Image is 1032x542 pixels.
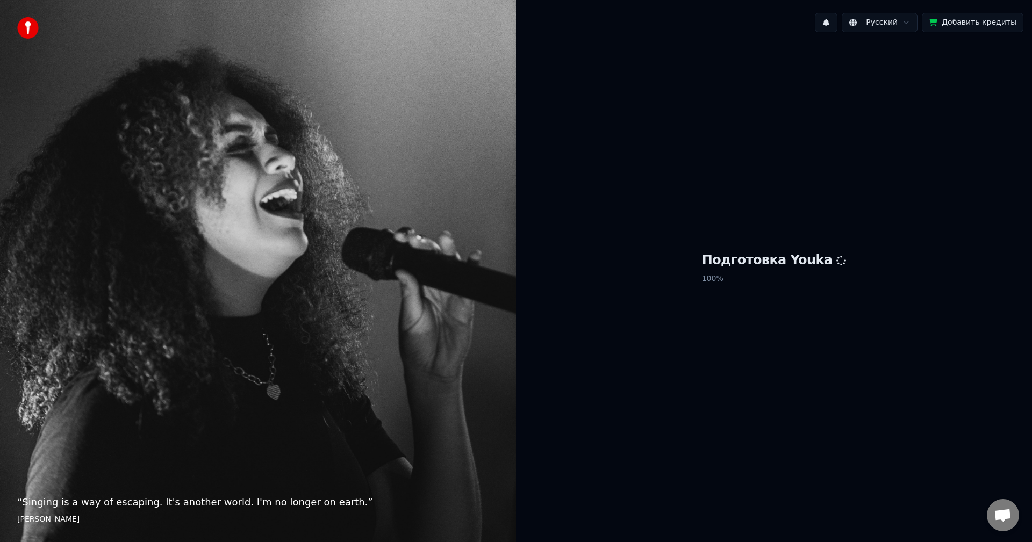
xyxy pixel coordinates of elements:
[922,13,1023,32] button: Добавить кредиты
[702,269,847,288] p: 100 %
[17,495,499,510] p: “ Singing is a way of escaping. It's another world. I'm no longer on earth. ”
[17,514,499,525] footer: [PERSON_NAME]
[702,252,847,269] h1: Подготовка Youka
[987,499,1019,531] a: Открытый чат
[17,17,39,39] img: youka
